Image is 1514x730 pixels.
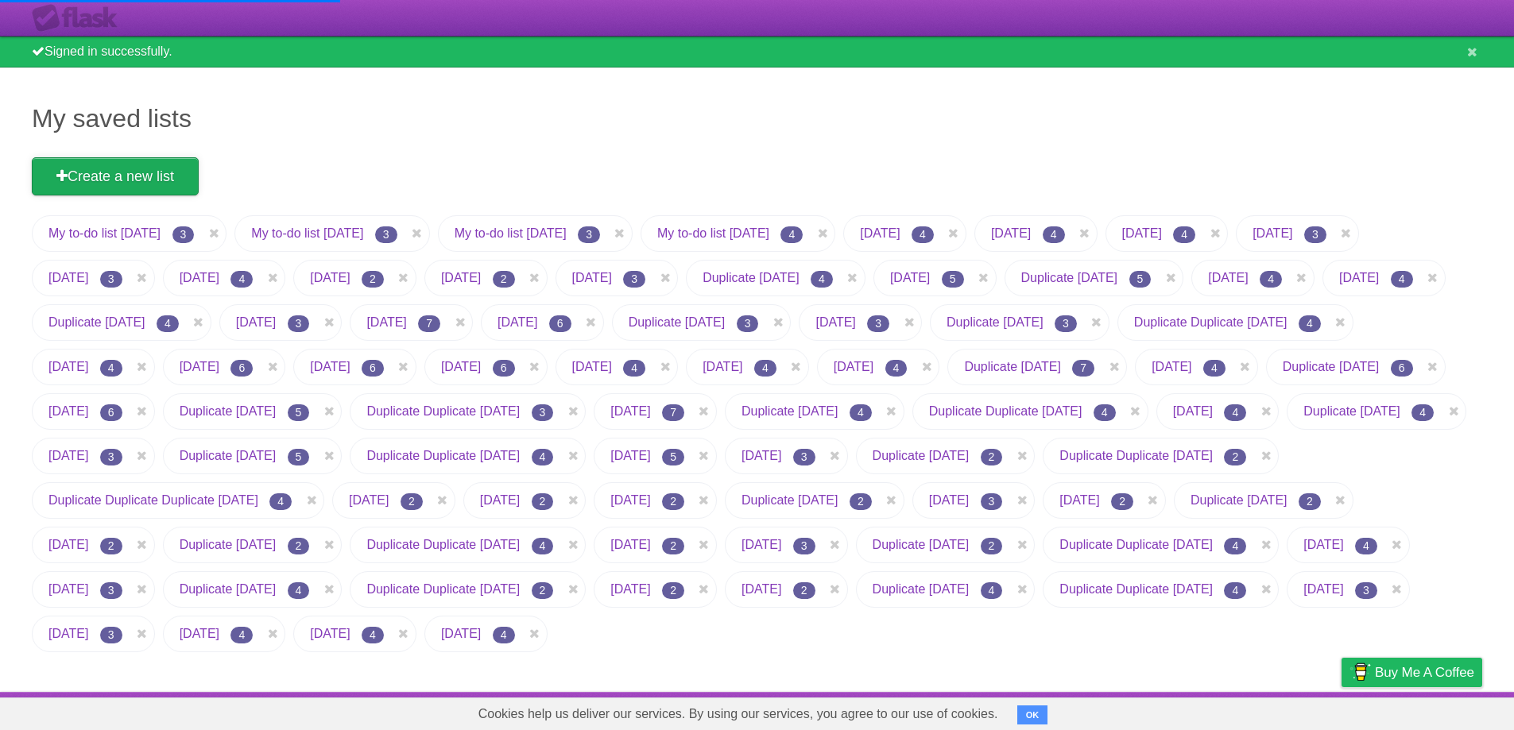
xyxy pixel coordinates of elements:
[1183,696,1247,726] a: Developers
[623,271,645,288] span: 3
[100,582,122,599] span: 3
[1349,659,1371,686] img: Buy me a coffee
[657,226,769,240] a: My to-do list [DATE]
[100,360,122,377] span: 4
[48,271,88,284] a: [DATE]
[1224,538,1246,554] span: 4
[703,271,800,284] a: Duplicate [DATE]
[1375,659,1474,686] span: Buy me a coffee
[912,226,934,243] span: 4
[1391,271,1413,288] span: 4
[1267,696,1302,726] a: Terms
[180,582,277,596] a: Duplicate [DATE]
[349,493,389,507] a: [DATE]
[288,404,310,421] span: 5
[793,538,815,554] span: 3
[230,627,253,643] span: 4
[610,404,650,418] a: [DATE]
[1208,271,1248,284] a: [DATE]
[48,449,88,462] a: [DATE]
[662,449,684,465] span: 5
[251,226,363,240] a: My to-do list [DATE]
[532,404,554,421] span: 3
[929,404,1082,418] a: Duplicate Duplicate [DATE]
[1303,538,1343,551] a: [DATE]
[703,360,742,373] a: [DATE]
[532,493,554,510] span: 2
[780,226,803,243] span: 4
[1303,582,1343,596] a: [DATE]
[100,404,122,421] span: 6
[493,627,515,643] span: 4
[1203,360,1226,377] span: 4
[236,315,276,329] a: [DATE]
[578,226,600,243] span: 3
[48,627,88,640] a: [DATE]
[811,271,833,288] span: 4
[1130,696,1164,726] a: About
[1321,696,1362,726] a: Privacy
[288,538,310,554] span: 2
[310,360,350,373] a: [DATE]
[629,315,726,329] a: Duplicate [DATE]
[288,582,310,599] span: 4
[362,627,384,643] span: 4
[532,582,554,599] span: 2
[981,538,1003,554] span: 2
[532,449,554,465] span: 4
[48,360,88,373] a: [DATE]
[100,449,122,465] span: 3
[230,271,253,288] span: 4
[48,582,88,596] a: [DATE]
[885,360,908,377] span: 4
[493,360,515,377] span: 6
[1391,360,1413,377] span: 6
[366,538,520,551] a: Duplicate Duplicate [DATE]
[172,226,195,243] span: 3
[1173,226,1195,243] span: 4
[480,493,520,507] a: [DATE]
[834,360,873,373] a: [DATE]
[549,315,571,332] span: 6
[610,449,650,462] a: [DATE]
[1303,404,1400,418] a: Duplicate [DATE]
[441,271,481,284] a: [DATE]
[498,315,537,329] a: [DATE]
[288,449,310,465] span: 5
[964,360,1061,373] a: Duplicate [DATE]
[662,404,684,421] span: 7
[1224,582,1246,599] span: 4
[1129,271,1152,288] span: 5
[48,315,145,329] a: Duplicate [DATE]
[230,360,253,377] span: 6
[662,493,684,510] span: 2
[48,538,88,551] a: [DATE]
[180,404,277,418] a: Duplicate [DATE]
[572,360,612,373] a: [DATE]
[991,226,1031,240] a: [DATE]
[1224,449,1246,465] span: 2
[100,538,122,554] span: 2
[737,315,759,332] span: 3
[572,271,612,284] a: [DATE]
[366,582,520,596] a: Duplicate Duplicate [DATE]
[157,315,179,332] span: 4
[873,449,970,462] a: Duplicate [DATE]
[362,360,384,377] span: 6
[441,360,481,373] a: [DATE]
[1017,705,1048,724] button: OK
[981,493,1003,510] span: 3
[850,493,872,510] span: 2
[32,157,199,195] a: Create a new list
[793,449,815,465] span: 3
[1055,315,1077,332] span: 3
[269,493,292,510] span: 4
[1094,404,1116,421] span: 4
[890,271,930,284] a: [DATE]
[1299,315,1321,332] span: 4
[1059,493,1099,507] a: [DATE]
[1021,271,1118,284] a: Duplicate [DATE]
[610,538,650,551] a: [DATE]
[180,538,277,551] a: Duplicate [DATE]
[929,493,969,507] a: [DATE]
